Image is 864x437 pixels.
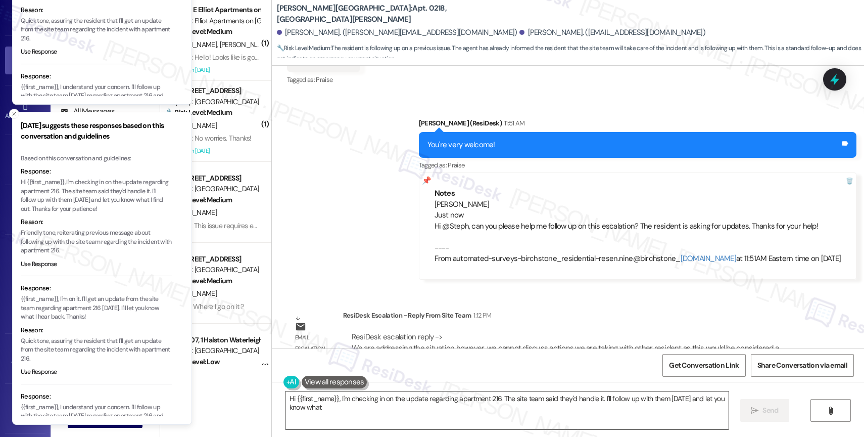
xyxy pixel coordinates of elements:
[669,360,739,371] span: Get Conversation Link
[448,161,464,169] span: Praise
[21,17,172,43] p: Quick tone, assuring the resident that I'll get an update from the site team regarding the incide...
[166,97,260,107] div: Property: [GEOGRAPHIC_DATA]
[681,253,736,264] a: [DOMAIN_NAME]
[166,5,260,15] div: Apt. 613, E Elliot Apartments on [GEOGRAPHIC_DATA]
[757,360,847,371] span: Share Conversation via email
[166,184,260,194] div: Property: [GEOGRAPHIC_DATA]
[166,27,232,36] strong: 🔧 Risk Level: Medium
[285,391,729,429] textarea: Hi {{first_name}}, I'm checking in on the update regarding apartment 216. The site team said they...
[751,407,758,415] i: 
[435,199,841,265] div: [PERSON_NAME] Just now Hi @Steph, can you please help me follow up on this escalation? The reside...
[21,120,172,142] h3: [DATE] suggests these responses based on this conversation and guidelines
[343,310,805,324] div: ResiDesk Escalation - Reply From Site Team
[287,72,360,87] div: Tagged as:
[21,229,172,255] p: Friendly tone, reiterating previous message about following up with the site team regarding the i...
[21,283,172,293] div: Response:
[277,43,864,65] span: : The resident is following up on a previous issue. The agent has already informed the resident t...
[21,71,172,81] div: Response:
[5,47,45,74] a: Inbox
[166,208,217,217] span: [PERSON_NAME]
[166,134,252,143] div: 12:35 PM: No worries. Thanks!
[166,16,260,26] div: Property: Elliot Apartments on [GEOGRAPHIC_DATA]
[5,395,45,422] a: Account
[5,146,45,173] a: Site Visit •
[316,75,332,84] span: Praise
[21,166,172,177] div: Response:
[751,354,854,377] button: Share Conversation via email
[502,118,525,128] div: 11:51 AM
[5,245,45,273] a: Buildings
[21,260,57,269] button: Use Response
[166,357,220,366] strong: 💡 Risk Level: Low
[471,310,491,321] div: 1:12 PM
[166,173,260,184] div: Apt. [STREET_ADDRESS]
[662,354,745,377] button: Get Conversation Link
[21,178,172,213] p: Hi {{first_name}}, I'm checking in on the update regarding apartment 216. The site team said they...
[166,121,217,130] span: [PERSON_NAME]
[21,48,57,57] button: Use Response
[21,154,172,163] div: Based on this conversation and guidelines:
[165,145,261,157] div: Archived on [DATE]
[166,195,232,204] strong: 🔧 Risk Level: Medium
[21,295,172,322] p: {{first_name}}, I'm on it. I'll get an update from the site team regarding apartment 216 [DATE]. ...
[827,407,834,415] i: 
[166,254,260,265] div: Apt. [STREET_ADDRESS]
[352,332,779,364] div: ResiDesk escalation reply -> We are addressing the situation however, we cannot discuss actions w...
[21,5,172,15] div: Reason:
[740,399,789,422] button: Send
[277,3,479,25] b: [PERSON_NAME][GEOGRAPHIC_DATA]: Apt. 0218, [GEOGRAPHIC_DATA][PERSON_NAME]
[277,27,517,38] div: [PERSON_NAME]. ([PERSON_NAME][EMAIL_ADDRESS][DOMAIN_NAME])
[5,345,45,372] a: Templates •
[166,276,232,285] strong: 🔧 Risk Level: Medium
[166,40,220,49] span: [PERSON_NAME]
[21,337,172,364] p: Quick tone, assuring the resident that I'll get an update from the site team regarding the incide...
[5,196,45,223] a: Insights •
[166,302,244,311] div: 11:53 AM: Where I go on it ?
[435,188,455,198] b: Notes
[21,391,172,402] div: Response:
[21,83,172,118] p: {{first_name}}, I understand your concern. I'll follow up with the site team [DATE] regarding apa...
[166,85,260,96] div: Apt. [STREET_ADDRESS]
[519,27,705,38] div: [PERSON_NAME]. ([EMAIL_ADDRESS][DOMAIN_NAME])
[762,405,778,416] span: Send
[427,140,495,150] div: You're very welcome!
[419,158,857,172] div: Tagged as:
[166,335,260,345] div: Apt. 1~207, 1 Halston Waterleigh
[295,332,334,365] div: Email escalation reply
[5,295,45,323] a: Leads
[419,118,857,132] div: [PERSON_NAME] (ResiDesk)
[219,40,270,49] span: [PERSON_NAME]
[166,289,217,298] span: [PERSON_NAME]
[165,64,261,76] div: Archived on [DATE]
[21,217,172,227] div: Reason:
[9,109,19,119] button: Close toast
[21,368,57,377] button: Use Response
[166,108,232,117] strong: 🔧 Risk Level: Medium
[277,44,330,52] strong: 🔧 Risk Level: Medium
[166,345,260,356] div: Property: [GEOGRAPHIC_DATA]
[166,265,260,275] div: Property: [GEOGRAPHIC_DATA]
[21,325,172,335] div: Reason:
